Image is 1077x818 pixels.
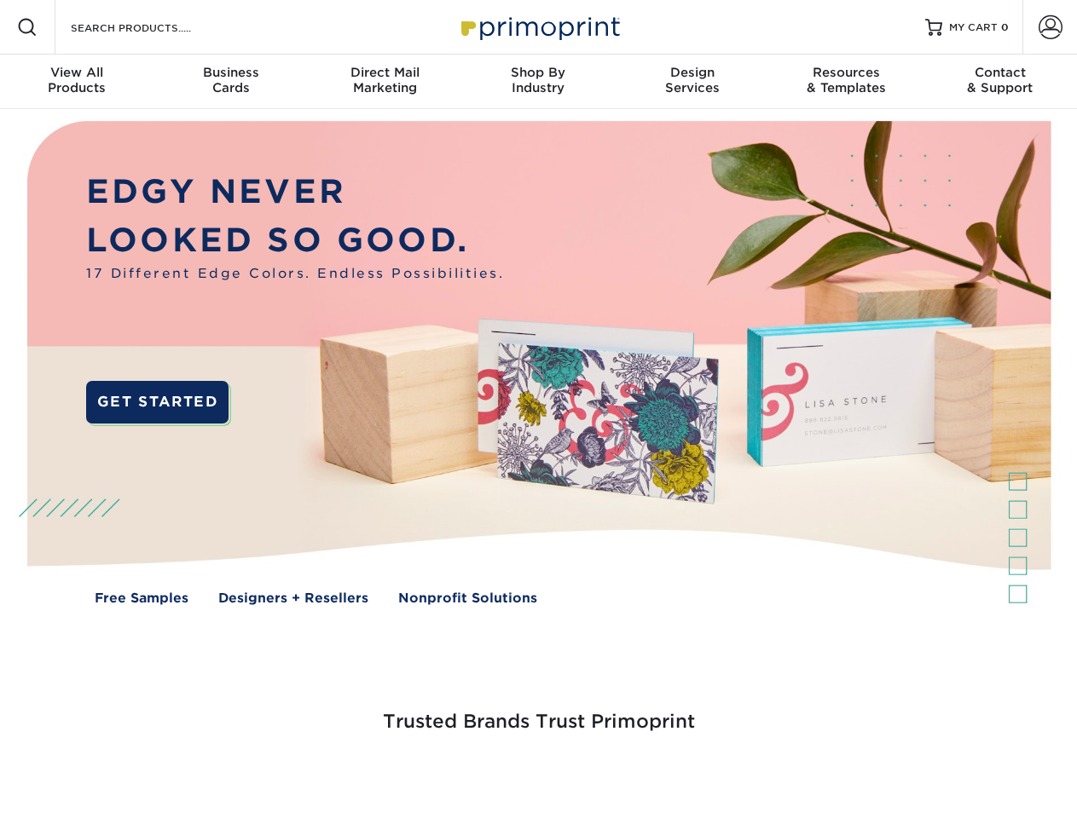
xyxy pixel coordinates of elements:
img: Primoprint [454,9,624,45]
div: & Templates [769,65,923,95]
a: Direct MailMarketing [308,55,461,109]
a: Resources& Templates [769,55,923,109]
a: Shop ByIndustry [461,55,615,109]
h3: Trusted Brands Trust Primoprint [40,670,1038,753]
span: 17 Different Edge Colors. Endless Possibilities. [86,264,504,284]
img: Freeform [256,777,257,778]
a: Contact& Support [924,55,1077,109]
img: Goodwill [921,777,922,778]
span: Design [616,65,769,80]
div: Industry [461,65,615,95]
span: Contact [924,65,1077,80]
a: Designers + Resellers [218,589,368,608]
img: Amazon [759,777,760,778]
span: MY CART [949,20,998,35]
div: Cards [153,65,307,95]
a: DesignServices [616,55,769,109]
span: Shop By [461,65,615,80]
span: Direct Mail [308,65,461,80]
span: Resources [769,65,923,80]
a: Free Samples [95,589,188,608]
a: Nonprofit Solutions [398,589,537,608]
a: BusinessCards [153,55,307,109]
div: Services [616,65,769,95]
p: EDGY NEVER [86,168,504,216]
img: Mini [597,777,598,778]
p: LOOKED SO GOOD. [86,216,504,265]
input: SEARCH PRODUCTS..... [69,17,235,37]
span: Business [153,65,307,80]
div: & Support [924,65,1077,95]
img: Google [435,777,436,778]
div: Marketing [308,65,461,95]
span: 0 [1001,21,1009,33]
a: GET STARTED [86,381,229,423]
